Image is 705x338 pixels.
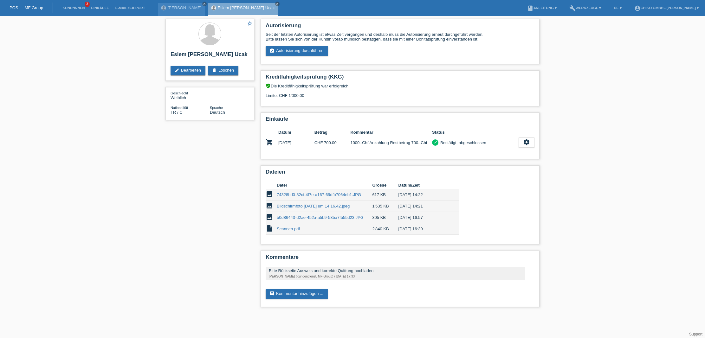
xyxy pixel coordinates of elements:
[59,6,88,10] a: Kund*innen
[398,223,450,235] td: [DATE] 16:39
[208,66,238,75] a: deleteLöschen
[203,2,206,5] i: close
[171,91,210,100] div: Weiblich
[269,268,522,273] div: Bitte Rückseite Ausweis und korrekte Quittung hochladen
[372,223,398,235] td: 2'840 KB
[266,32,534,41] div: Seit der letzten Autorisierung ist etwas Zeit vergangen und deshalb muss die Autorisierung erneut...
[372,201,398,212] td: 1'535 KB
[266,74,534,83] h2: Kreditfähigkeitsprüfung (KKG)
[269,48,275,53] i: assignment_turned_in
[314,136,351,149] td: CHF 700.00
[372,182,398,189] th: Grösse
[266,116,534,125] h2: Einkäufe
[266,202,273,209] i: image
[372,189,398,201] td: 617 KB
[611,6,624,10] a: DE ▾
[350,129,432,136] th: Kommentar
[524,6,560,10] a: bookAnleitung ▾
[88,6,112,10] a: Einkäufe
[266,225,273,232] i: insert_drive_file
[202,2,207,6] a: close
[566,6,605,10] a: buildWerkzeuge ▾
[171,51,249,61] h2: Eslem [PERSON_NAME] Ucak
[266,289,328,299] a: commentKommentar hinzufügen ...
[266,22,534,32] h2: Autorisierung
[631,6,702,10] a: account_circleChiko GmbH - [PERSON_NAME] ▾
[527,5,534,11] i: book
[266,169,534,178] h2: Dateien
[171,91,188,95] span: Geschlecht
[266,213,273,221] i: image
[168,5,202,10] a: [PERSON_NAME]
[269,291,275,296] i: comment
[277,192,361,197] a: 74328bd0-82cf-4f7e-a167-69dfb7064eb1.JPG
[276,2,279,5] i: close
[247,21,253,26] i: star_border
[277,215,364,220] a: b0d86443-d2ae-452a-a5b9-58ba7fb55d23.JPG
[210,110,225,115] span: Deutsch
[266,83,271,88] i: verified_user
[275,2,280,6] a: close
[277,226,300,231] a: Scannen.pdf
[438,139,486,146] div: Bestätigt, abgeschlossen
[266,138,273,146] i: POSP00021014
[569,5,576,11] i: build
[350,136,432,149] td: 1000.-Chf Anzahlung Restbetrag 700.-Chf
[171,110,183,115] span: Türkei / C / 23.08.2005
[218,5,275,10] a: Eslem [PERSON_NAME] Ucak
[266,46,328,56] a: assignment_turned_inAutorisierung durchführen
[277,182,372,189] th: Datei
[314,129,351,136] th: Betrag
[266,190,273,198] i: image
[433,140,437,144] i: check
[247,21,253,27] a: star_border
[174,68,179,73] i: edit
[112,6,148,10] a: E-Mail Support
[171,66,205,75] a: editBearbeiten
[634,5,641,11] i: account_circle
[432,129,519,136] th: Status
[372,212,398,223] td: 305 KB
[689,332,702,336] a: Support
[398,212,450,223] td: [DATE] 16:57
[398,201,450,212] td: [DATE] 14:21
[398,189,450,201] td: [DATE] 14:22
[10,5,43,10] a: POS — MF Group
[266,254,534,264] h2: Kommentare
[85,2,90,7] span: 3
[212,68,217,73] i: delete
[171,106,188,110] span: Nationalität
[398,182,450,189] th: Datum/Zeit
[278,136,314,149] td: [DATE]
[210,106,223,110] span: Sprache
[269,275,522,278] div: [PERSON_NAME] (Kundendienst, MF Group) / [DATE] 17:33
[266,83,534,103] div: Die Kreditfähigkeitsprüfung war erfolgreich. Limite: CHF 1'000.00
[523,139,530,146] i: settings
[278,129,314,136] th: Datum
[277,204,350,208] a: Bildschirmfoto [DATE] um 14.16.42.jpeg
